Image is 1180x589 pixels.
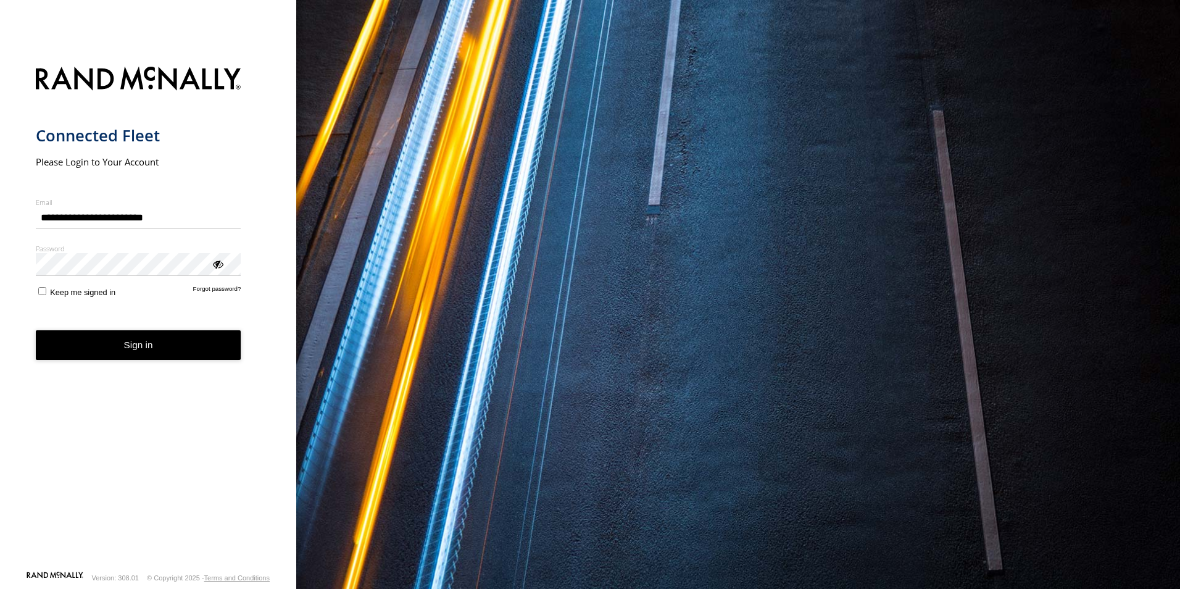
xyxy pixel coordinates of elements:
div: © Copyright 2025 - [147,574,270,582]
h2: Please Login to Your Account [36,156,241,168]
label: Password [36,244,241,253]
img: Rand McNally [36,64,241,96]
a: Terms and Conditions [204,574,270,582]
a: Visit our Website [27,572,83,584]
div: Version: 308.01 [92,574,139,582]
a: Forgot password? [193,285,241,297]
label: Email [36,198,241,207]
form: main [36,59,261,570]
span: Keep me signed in [50,288,115,297]
div: ViewPassword [211,257,223,270]
input: Keep me signed in [38,287,46,295]
h1: Connected Fleet [36,125,241,146]
button: Sign in [36,330,241,361]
